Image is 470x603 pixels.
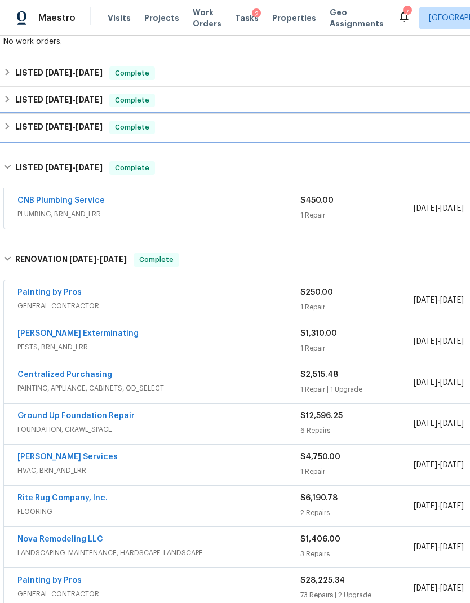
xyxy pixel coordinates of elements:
[440,461,464,469] span: [DATE]
[414,584,437,592] span: [DATE]
[300,371,338,379] span: $2,515.48
[76,163,103,171] span: [DATE]
[414,295,464,306] span: -
[144,12,179,24] span: Projects
[403,7,411,18] div: 7
[414,379,437,387] span: [DATE]
[100,255,127,263] span: [DATE]
[414,420,437,428] span: [DATE]
[45,163,72,171] span: [DATE]
[135,254,178,265] span: Complete
[235,14,259,22] span: Tasks
[414,543,437,551] span: [DATE]
[17,289,82,296] a: Painting by Pros
[15,121,103,134] h6: LISTED
[110,122,154,133] span: Complete
[440,338,464,345] span: [DATE]
[110,95,154,106] span: Complete
[330,7,384,29] span: Geo Assignments
[17,494,108,502] a: Rite Rug Company, Inc.
[76,69,103,77] span: [DATE]
[300,589,414,601] div: 73 Repairs | 2 Upgrade
[17,383,300,394] span: PAINTING, APPLIANCE, CABINETS, OD_SELECT
[17,547,300,558] span: LANDSCAPING_MAINTENANCE, HARDSCAPE_LANDSCAPE
[300,197,334,205] span: $450.00
[300,494,338,502] span: $6,190.78
[110,68,154,79] span: Complete
[300,535,340,543] span: $1,406.00
[440,543,464,551] span: [DATE]
[300,210,414,221] div: 1 Repair
[440,296,464,304] span: [DATE]
[38,12,76,24] span: Maestro
[17,371,112,379] a: Centralized Purchasing
[414,338,437,345] span: [DATE]
[300,548,414,560] div: 3 Repairs
[300,330,337,338] span: $1,310.00
[17,588,300,600] span: GENERAL_CONTRACTOR
[414,461,437,469] span: [DATE]
[414,542,464,553] span: -
[45,69,103,77] span: -
[300,507,414,518] div: 2 Repairs
[17,300,300,312] span: GENERAL_CONTRACTOR
[193,7,221,29] span: Work Orders
[300,425,414,436] div: 6 Repairs
[440,379,464,387] span: [DATE]
[108,12,131,24] span: Visits
[17,342,300,353] span: PESTS, BRN_AND_LRR
[76,123,103,131] span: [DATE]
[69,255,96,263] span: [DATE]
[17,330,139,338] a: [PERSON_NAME] Exterminating
[414,205,437,212] span: [DATE]
[17,577,82,584] a: Painting by Pros
[300,289,333,296] span: $250.00
[15,253,127,267] h6: RENOVATION
[15,94,103,107] h6: LISTED
[300,412,343,420] span: $12,596.25
[300,343,414,354] div: 1 Repair
[300,466,414,477] div: 1 Repair
[17,197,105,205] a: CNB Plumbing Service
[45,163,103,171] span: -
[252,8,261,20] div: 2
[69,255,127,263] span: -
[76,96,103,104] span: [DATE]
[300,453,340,461] span: $4,750.00
[414,583,464,594] span: -
[414,377,464,388] span: -
[15,161,103,175] h6: LISTED
[17,506,300,517] span: FLOORING
[45,96,72,104] span: [DATE]
[17,209,300,220] span: PLUMBING, BRN_AND_LRR
[414,502,437,510] span: [DATE]
[272,12,316,24] span: Properties
[17,453,118,461] a: [PERSON_NAME] Services
[300,301,414,313] div: 1 Repair
[45,96,103,104] span: -
[300,384,414,395] div: 1 Repair | 1 Upgrade
[414,296,437,304] span: [DATE]
[300,577,345,584] span: $28,225.34
[45,123,72,131] span: [DATE]
[45,123,103,131] span: -
[15,66,103,80] h6: LISTED
[440,205,464,212] span: [DATE]
[17,424,300,435] span: FOUNDATION, CRAWL_SPACE
[17,535,103,543] a: Nova Remodeling LLC
[440,420,464,428] span: [DATE]
[414,459,464,471] span: -
[45,69,72,77] span: [DATE]
[17,465,300,476] span: HVAC, BRN_AND_LRR
[414,336,464,347] span: -
[414,418,464,429] span: -
[440,502,464,510] span: [DATE]
[414,203,464,214] span: -
[110,162,154,174] span: Complete
[17,412,135,420] a: Ground Up Foundation Repair
[440,584,464,592] span: [DATE]
[414,500,464,512] span: -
